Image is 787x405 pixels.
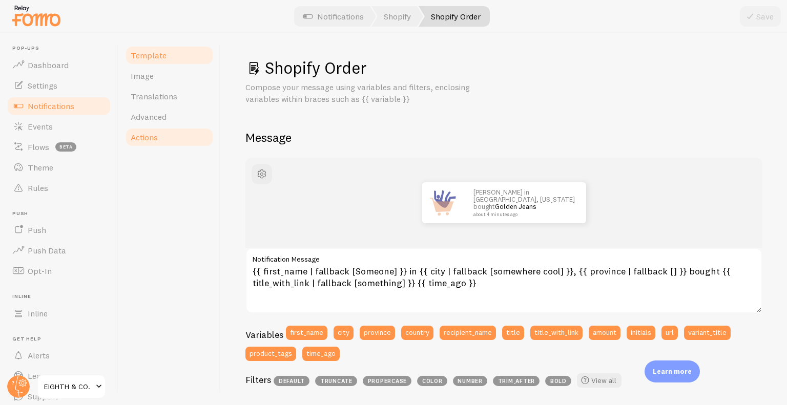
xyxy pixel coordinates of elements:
[245,329,283,340] h3: Variables
[645,360,700,382] div: Learn more
[245,81,491,105] p: Compose your message using variables and filters, enclosing variables within braces such as {{ va...
[6,96,112,116] a: Notifications
[360,326,395,340] button: province
[684,326,731,340] button: variant_title
[28,225,46,235] span: Push
[6,261,112,281] a: Opt-In
[131,132,158,142] span: Actions
[245,248,762,265] label: Notification Message
[125,45,214,66] a: Template
[131,91,177,101] span: Translations
[493,376,540,386] span: trim_after
[589,326,620,340] button: amount
[530,326,583,340] button: title_with_link
[28,80,57,91] span: Settings
[286,326,327,340] button: first_name
[131,71,154,81] span: Image
[245,57,762,78] h1: Shopify Order
[627,326,655,340] button: initials
[28,60,69,70] span: Dashboard
[131,112,167,122] span: Advanced
[12,336,112,343] span: Get Help
[245,347,296,361] button: product_tags
[28,266,52,276] span: Opt-In
[28,121,53,132] span: Events
[28,142,49,152] span: Flows
[28,162,53,173] span: Theme
[28,308,48,318] span: Inline
[44,380,93,393] span: EIGHTH & CO.
[125,66,214,86] a: Image
[302,347,340,361] button: time_ago
[502,326,524,340] button: title
[440,326,496,340] button: recipient_name
[12,293,112,300] span: Inline
[6,55,112,75] a: Dashboard
[28,101,74,111] span: Notifications
[6,157,112,178] a: Theme
[661,326,678,340] button: url
[28,371,49,381] span: Learn
[363,376,411,386] span: propercase
[6,366,112,386] a: Learn
[315,376,357,386] span: truncate
[28,183,48,193] span: Rules
[245,374,271,386] h3: Filters
[125,86,214,106] a: Translations
[577,373,622,388] a: View all
[6,75,112,96] a: Settings
[653,367,692,376] p: Learn more
[334,326,354,340] button: city
[37,374,106,399] a: EIGHTH & CO.
[55,142,76,152] span: beta
[453,376,487,386] span: number
[545,376,571,386] span: bold
[245,130,762,145] h2: Message
[274,376,309,386] span: default
[6,137,112,157] a: Flows beta
[6,220,112,240] a: Push
[12,210,112,217] span: Push
[125,127,214,147] a: Actions
[473,212,573,217] small: about 4 minutes ago
[6,345,112,366] a: Alerts
[6,303,112,324] a: Inline
[125,106,214,127] a: Advanced
[6,240,112,261] a: Push Data
[131,50,167,60] span: Template
[495,202,536,210] a: Golden Jeans
[6,178,112,198] a: Rules
[28,245,66,255] span: Push Data
[401,326,433,340] button: country
[417,376,447,386] span: color
[473,188,576,217] p: [PERSON_NAME] in [GEOGRAPHIC_DATA], [US_STATE] bought
[6,116,112,137] a: Events
[28,350,50,360] span: Alerts
[11,3,62,29] img: fomo-relay-logo-orange.svg
[12,45,112,52] span: Pop-ups
[422,182,463,223] img: Fomo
